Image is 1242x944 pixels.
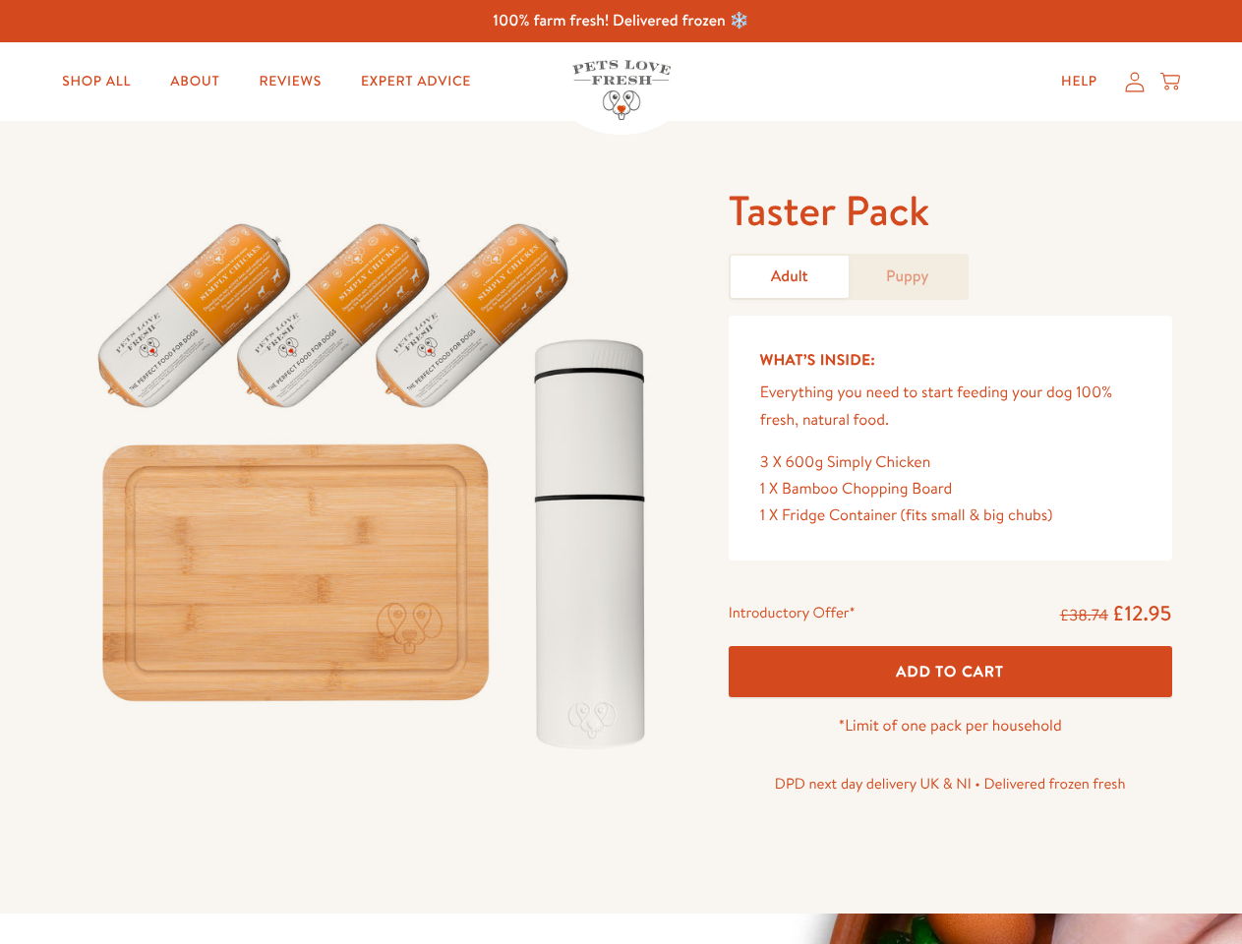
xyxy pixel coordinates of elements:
a: Reviews [243,62,336,101]
span: 1 X Bamboo Chopping Board [760,478,953,500]
a: Adult [731,256,849,298]
h1: Taster Pack [729,184,1172,238]
div: Introductory Offer* [729,600,856,629]
a: Help [1045,62,1113,101]
s: £38.74 [1060,605,1108,626]
p: *Limit of one pack per household [729,713,1172,739]
button: Add To Cart [729,646,1172,698]
p: DPD next day delivery UK & NI • Delivered frozen fresh [729,771,1172,796]
a: Puppy [849,256,967,298]
img: Taster Pack - Adult [71,184,681,770]
p: Everything you need to start feeding your dog 100% fresh, natural food. [760,380,1141,433]
div: 3 X 600g Simply Chicken [760,449,1141,476]
a: Shop All [46,62,147,101]
span: £12.95 [1112,599,1172,627]
img: Pets Love Fresh [572,60,671,120]
span: Add To Cart [896,661,1004,681]
a: About [154,62,235,101]
a: Expert Advice [345,62,487,101]
h5: What’s Inside: [760,347,1141,373]
div: 1 X Fridge Container (fits small & big chubs) [760,502,1141,529]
